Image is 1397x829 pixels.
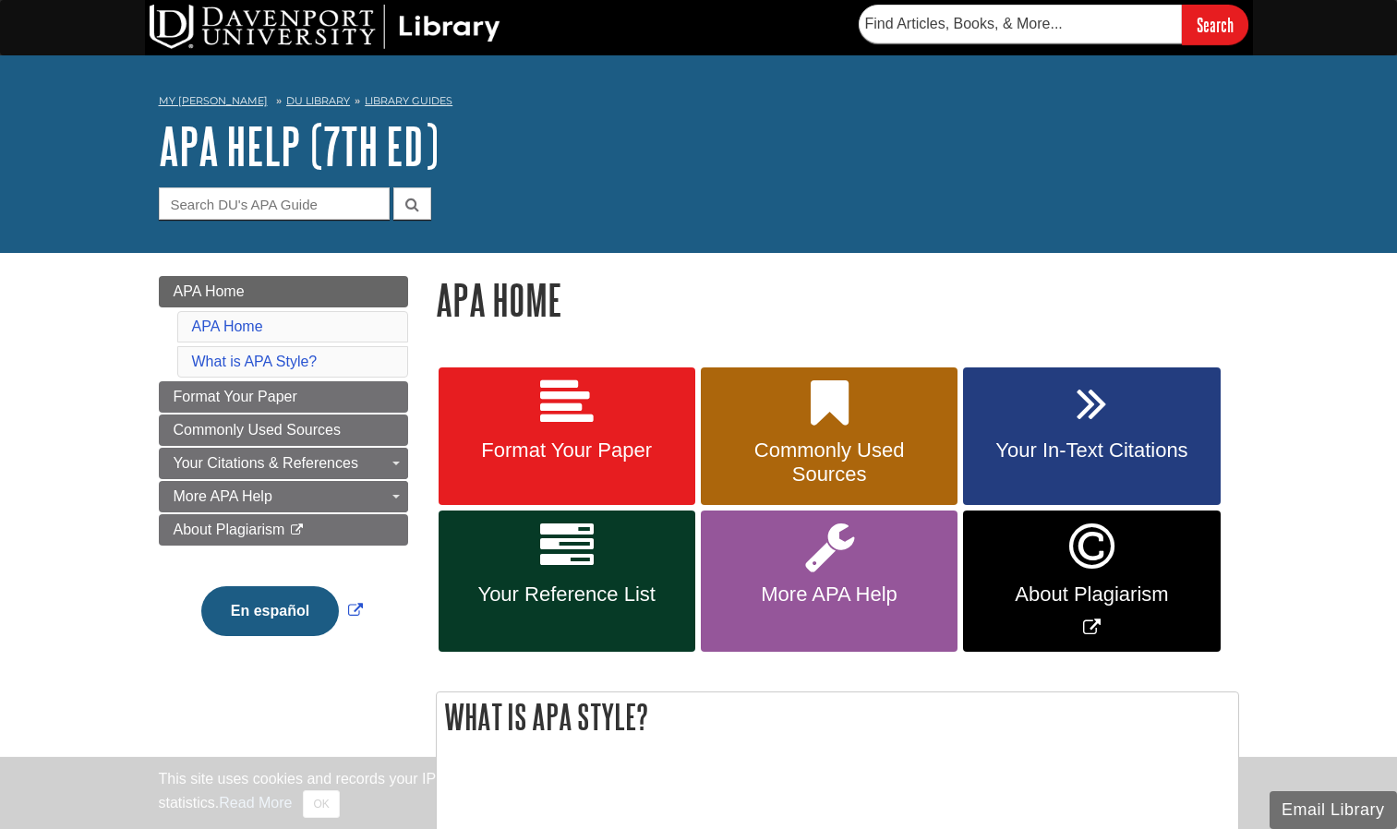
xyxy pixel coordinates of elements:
[715,583,944,607] span: More APA Help
[159,768,1239,818] div: This site uses cookies and records your IP address for usage statistics. Additionally, we use Goo...
[159,481,408,512] a: More APA Help
[303,790,339,818] button: Close
[365,94,452,107] a: Library Guides
[174,389,297,404] span: Format Your Paper
[174,283,245,299] span: APA Home
[159,276,408,307] a: APA Home
[159,93,268,109] a: My [PERSON_NAME]
[174,522,285,537] span: About Plagiarism
[439,511,695,652] a: Your Reference List
[977,439,1206,463] span: Your In-Text Citations
[159,448,408,479] a: Your Citations & References
[437,692,1238,741] h2: What is APA Style?
[963,511,1220,652] a: Link opens in new window
[159,414,408,446] a: Commonly Used Sources
[963,367,1220,506] a: Your In-Text Citations
[159,117,439,174] a: APA Help (7th Ed)
[174,455,358,471] span: Your Citations & References
[1270,791,1397,829] button: Email Library
[150,5,500,49] img: DU Library
[1182,5,1248,44] input: Search
[174,488,272,504] span: More APA Help
[159,187,390,220] input: Search DU's APA Guide
[201,586,339,636] button: En español
[289,524,305,536] i: This link opens in a new window
[192,354,318,369] a: What is APA Style?
[159,381,408,413] a: Format Your Paper
[715,439,944,487] span: Commonly Used Sources
[159,514,408,546] a: About Plagiarism
[452,583,681,607] span: Your Reference List
[197,603,367,619] a: Link opens in new window
[859,5,1182,43] input: Find Articles, Books, & More...
[286,94,350,107] a: DU Library
[219,795,292,811] a: Read More
[859,5,1248,44] form: Searches DU Library's articles, books, and more
[701,511,957,652] a: More APA Help
[439,367,695,506] a: Format Your Paper
[977,583,1206,607] span: About Plagiarism
[452,439,681,463] span: Format Your Paper
[436,276,1239,323] h1: APA Home
[192,318,263,334] a: APA Home
[701,367,957,506] a: Commonly Used Sources
[159,276,408,667] div: Guide Page Menu
[174,422,341,438] span: Commonly Used Sources
[159,89,1239,118] nav: breadcrumb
